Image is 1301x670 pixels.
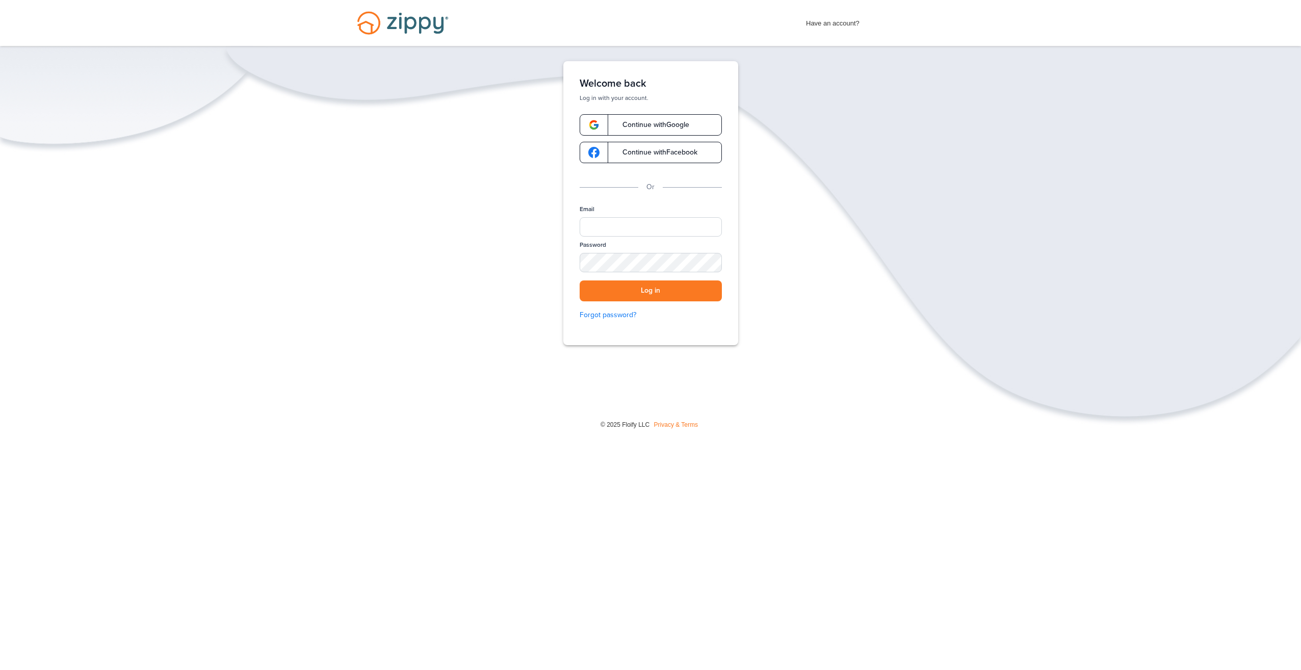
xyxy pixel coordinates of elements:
span: Continue with Google [612,121,689,128]
label: Email [580,205,594,214]
a: Forgot password? [580,310,722,321]
input: Email [580,217,722,237]
a: Privacy & Terms [654,421,698,428]
p: Log in with your account. [580,94,722,102]
h1: Welcome back [580,78,722,90]
p: Or [646,182,655,193]
a: google-logoContinue withFacebook [580,142,722,163]
a: google-logoContinue withGoogle [580,114,722,136]
img: google-logo [588,147,600,158]
span: Have an account? [806,13,860,29]
button: Log in [580,280,722,301]
span: Continue with Facebook [612,149,697,156]
span: © 2025 Floify LLC [601,421,649,428]
input: Password [580,253,722,272]
label: Password [580,241,606,249]
img: google-logo [588,119,600,131]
